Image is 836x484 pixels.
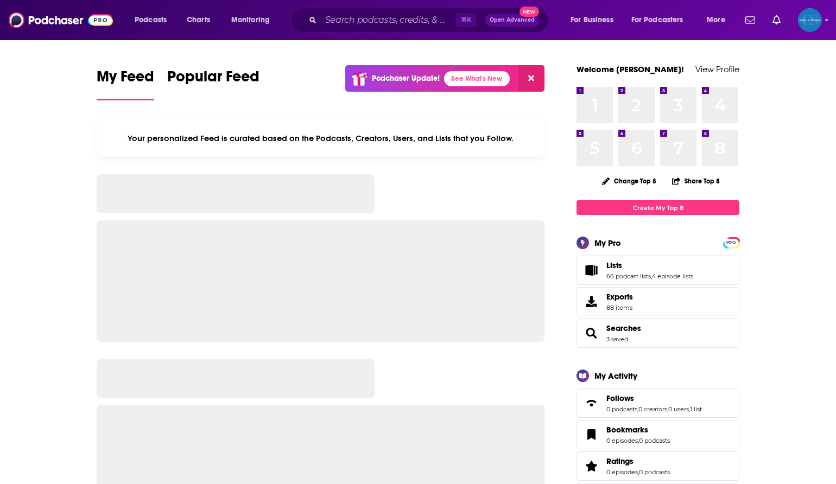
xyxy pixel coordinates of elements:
[596,174,663,188] button: Change Top 8
[224,11,284,29] button: open menu
[594,371,637,381] div: My Activity
[577,389,739,418] span: Follows
[606,272,651,280] a: 66 podcast lists
[606,304,633,311] span: 88 items
[725,239,738,247] span: PRO
[580,326,602,341] a: Searches
[606,260,622,270] span: Lists
[606,260,693,270] a: Lists
[699,11,739,29] button: open menu
[456,13,476,27] span: ⌘ K
[577,319,739,348] span: Searches
[9,10,113,30] img: Podchaser - Follow, Share and Rate Podcasts
[606,456,634,466] span: Ratings
[689,405,690,413] span: ,
[594,238,621,248] div: My Pro
[606,405,637,413] a: 0 podcasts
[577,200,739,215] a: Create My Top 8
[127,11,181,29] button: open menu
[624,11,699,29] button: open menu
[167,67,259,92] span: Popular Feed
[485,14,540,27] button: Open AdvancedNew
[97,67,154,92] span: My Feed
[798,8,822,32] button: Show profile menu
[652,272,693,280] a: 4 episode lists
[741,11,759,29] a: Show notifications dropdown
[606,393,634,403] span: Follows
[639,437,670,444] a: 0 podcasts
[231,12,270,28] span: Monitoring
[490,17,535,23] span: Open Advanced
[372,74,440,83] p: Podchaser Update!
[167,67,259,100] a: Popular Feed
[577,420,739,449] span: Bookmarks
[690,405,702,413] a: 1 list
[606,425,648,435] span: Bookmarks
[135,12,167,28] span: Podcasts
[638,468,639,476] span: ,
[97,67,154,100] a: My Feed
[631,12,683,28] span: For Podcasters
[520,7,539,17] span: New
[637,405,638,413] span: ,
[301,8,559,33] div: Search podcasts, credits, & more...
[707,12,725,28] span: More
[571,12,613,28] span: For Business
[580,263,602,278] a: Lists
[672,170,720,192] button: Share Top 8
[180,11,217,29] a: Charts
[725,238,738,246] a: PRO
[667,405,668,413] span: ,
[580,396,602,411] a: Follows
[577,64,684,74] a: Welcome [PERSON_NAME]!
[798,8,822,32] img: User Profile
[606,292,633,302] span: Exports
[606,393,702,403] a: Follows
[639,468,670,476] a: 0 podcasts
[798,8,822,32] span: Logged in as ClearyStrategies
[606,456,670,466] a: Ratings
[563,11,627,29] button: open menu
[638,405,667,413] a: 0 creators
[606,437,638,444] a: 0 episodes
[97,120,544,157] div: Your personalized Feed is curated based on the Podcasts, Creators, Users, and Lists that you Follow.
[444,71,510,86] a: See What's New
[577,256,739,285] span: Lists
[577,451,739,481] span: Ratings
[651,272,652,280] span: ,
[580,458,602,474] a: Ratings
[187,12,210,28] span: Charts
[695,64,739,74] a: View Profile
[321,11,456,29] input: Search podcasts, credits, & more...
[577,287,739,316] a: Exports
[768,11,785,29] a: Show notifications dropdown
[580,294,602,309] span: Exports
[606,425,670,435] a: Bookmarks
[606,335,628,343] a: 3 saved
[668,405,689,413] a: 0 users
[580,427,602,442] a: Bookmarks
[638,437,639,444] span: ,
[606,468,638,476] a: 0 episodes
[606,323,641,333] a: Searches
